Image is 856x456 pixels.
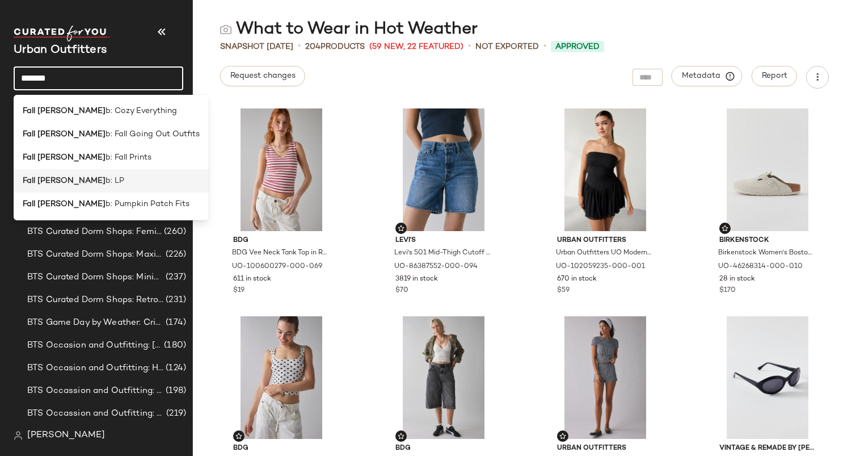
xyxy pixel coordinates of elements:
span: Snapshot [DATE] [220,41,293,53]
b: Fall [PERSON_NAME] [23,198,106,210]
img: 86387552_094_b [386,108,501,231]
img: 87910832_014_b [224,316,339,439]
b: Fall [PERSON_NAME] [23,152,106,164]
span: UO-86387552-000-094 [394,262,478,272]
span: UO-46268314-000-010 [718,262,803,272]
img: svg%3e [398,225,404,232]
span: BTS Occassion and Outfitting: First Day Fits [27,407,164,420]
span: Birkenstock Women's Boston Soft Footbed Suede Clog in Antique White, Women's at Urban Outfitters [718,248,815,258]
span: b: LP [106,175,124,187]
span: b: Fall Going Out Outfits [106,128,200,140]
img: svg%3e [722,225,728,232]
span: (124) [163,362,186,375]
span: BTS Occassion and Outfitting: Campus Lounge [27,384,163,398]
img: 101377737_001_b [710,316,825,439]
span: Urban Outfitters [557,444,653,454]
span: Not Exported [475,41,539,53]
span: • [298,40,301,53]
span: 670 in stock [557,274,597,285]
span: BTS Curated Dorm Shops: Minimalist [27,271,163,284]
span: [PERSON_NAME] [27,429,105,442]
img: cfy_white_logo.C9jOOHJF.svg [14,26,110,41]
span: Vintage & ReMADE by [PERSON_NAME] [719,444,816,454]
span: b: Fall Prints [106,152,151,164]
span: Current Company Name [14,44,107,56]
span: BTS Curated Dorm Shops: Feminine [27,225,162,239]
span: Levi's 501 Mid-Thigh Cutoff Denim Short in Blue Beauty, Women's at Urban Outfitters [394,248,491,258]
span: Urban Outfitters UO Modern Mesh Basque Waist Strapless Mini Dress in Black, Women's at Urban Outf... [556,248,652,258]
img: 100600279_069_b [224,108,339,231]
b: Fall [PERSON_NAME] [23,175,106,187]
button: Metadata [672,66,743,86]
span: (237) [163,271,186,284]
span: (219) [164,407,186,420]
span: $70 [395,286,408,296]
span: BTS Curated Dorm Shops: Maximalist [27,248,163,261]
span: 611 in stock [233,274,271,285]
span: BDG [233,236,330,246]
span: Report [761,72,787,81]
span: (231) [163,294,186,307]
span: (59 New, 22 Featured) [369,41,463,53]
span: 28 in stock [719,274,755,285]
span: $170 [719,286,736,296]
span: (226) [163,248,186,261]
img: 96414941_108_b [386,316,501,439]
span: (260) [162,225,186,239]
span: BTS Curated Dorm Shops: Retro+ Boho [27,294,163,307]
span: BDG Vee Neck Tank Top in Red Stripe, Women's at Urban Outfitters [232,248,328,258]
span: Birkenstock [719,236,816,246]
span: BDG [233,444,330,454]
span: $59 [557,286,570,296]
span: • [543,40,546,53]
img: svg%3e [559,433,566,440]
b: Fall [PERSON_NAME] [23,128,106,140]
span: (180) [162,339,186,352]
img: 102651379_018_b [548,316,663,439]
span: BTS Occasion and Outfitting: [PERSON_NAME] to Party [27,339,162,352]
button: Request changes [220,66,305,86]
span: b: Cozy Everything [106,105,177,117]
span: UO-102059235-000-001 [556,262,645,272]
img: svg%3e [14,431,23,440]
img: 102059235_001_b [548,108,663,231]
span: BTS Game Day by Weather: Crisp & Cozy [27,316,163,329]
span: 3819 in stock [395,274,438,285]
span: BTS Occasion and Outfitting: Homecoming Dresses [27,362,163,375]
span: (198) [163,384,186,398]
span: $19 [233,286,244,296]
span: Urban Outfitters [557,236,653,246]
div: Products [305,41,365,53]
span: 204 [305,43,321,51]
span: Metadata [681,71,733,81]
img: svg%3e [235,433,242,440]
span: b: Pumpkin Patch Fits [106,198,189,210]
img: 46268314_010_b [710,108,825,231]
button: Report [752,66,797,86]
b: Fall [PERSON_NAME] [23,105,106,117]
span: Request changes [230,72,296,81]
img: svg%3e [220,24,231,35]
span: BDG [395,444,492,454]
span: (174) [163,316,186,329]
span: Approved [555,41,600,53]
span: • [468,40,471,53]
span: Levi's [395,236,492,246]
div: What to Wear in Hot Weather [220,18,478,41]
img: svg%3e [398,433,404,440]
span: UO-100600279-000-069 [232,262,322,272]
